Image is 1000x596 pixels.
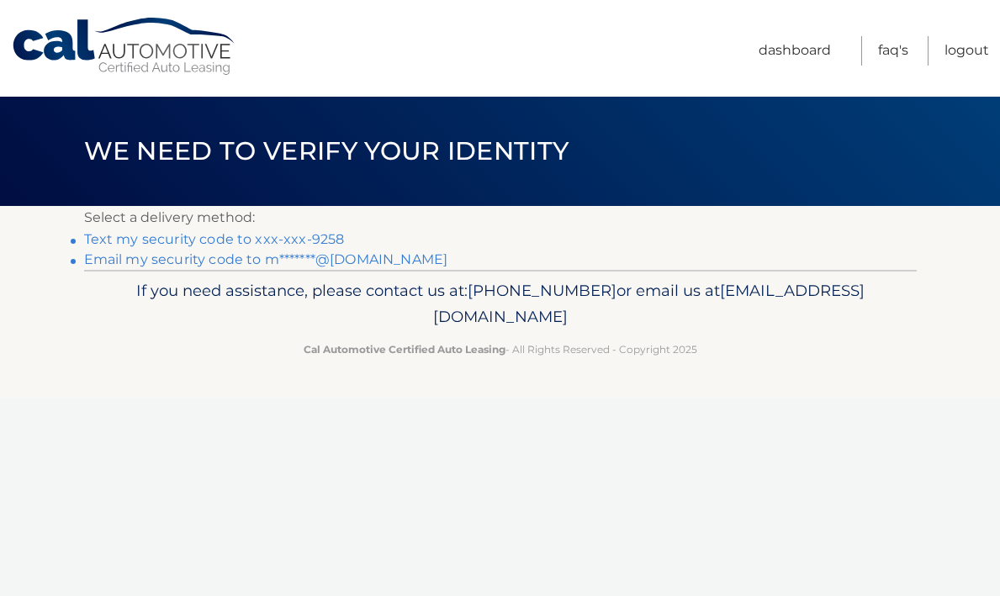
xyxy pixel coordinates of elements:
[95,340,906,358] p: - All Rights Reserved - Copyright 2025
[759,36,831,66] a: Dashboard
[84,135,569,166] span: We need to verify your identity
[84,206,917,229] p: Select a delivery method:
[95,277,906,331] p: If you need assistance, please contact us at: or email us at
[11,17,238,76] a: Cal Automotive
[84,231,345,247] a: Text my security code to xxx-xxx-9258
[84,251,448,267] a: Email my security code to m*******@[DOMAIN_NAME]
[944,36,989,66] a: Logout
[878,36,908,66] a: FAQ's
[304,343,505,356] strong: Cal Automotive Certified Auto Leasing
[468,281,616,300] span: [PHONE_NUMBER]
